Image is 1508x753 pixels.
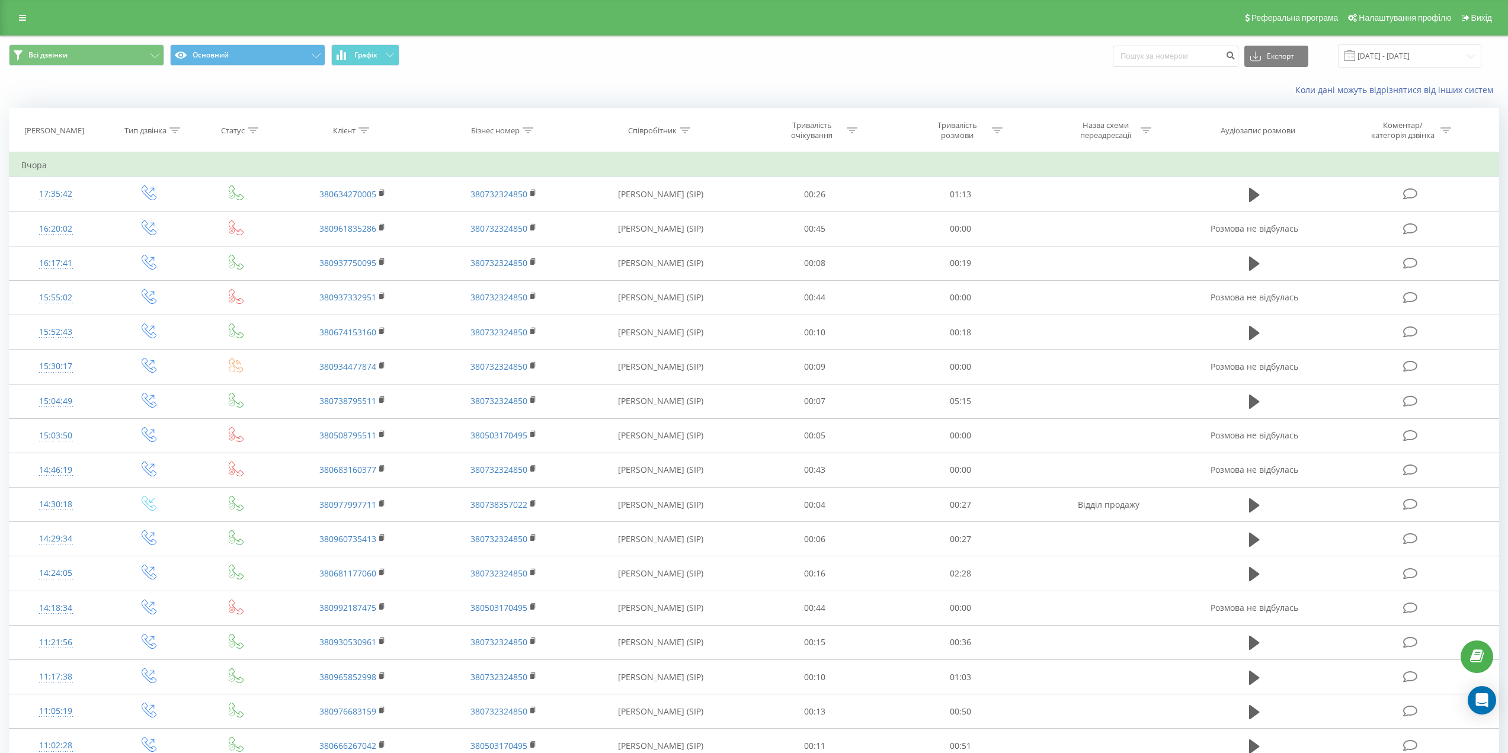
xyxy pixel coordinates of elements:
td: [PERSON_NAME] (SIP) [579,488,742,522]
a: 380503170495 [470,602,527,613]
a: 380976683159 [319,706,376,717]
td: 00:13 [742,694,888,729]
td: 00:07 [742,384,888,418]
td: 00:27 [888,522,1033,556]
a: 380732324850 [470,671,527,682]
div: Тривалість розмови [926,120,989,140]
span: Розмова не відбулась [1211,223,1298,234]
a: 380508795511 [319,430,376,441]
td: [PERSON_NAME] (SIP) [579,212,742,246]
td: [PERSON_NAME] (SIP) [579,177,742,212]
td: Відділ продажу [1033,488,1184,522]
span: Розмова не відбулась [1211,464,1298,475]
div: Тип дзвінка [124,126,167,136]
td: 05:15 [888,384,1033,418]
button: Всі дзвінки [9,44,164,66]
div: Назва схеми переадресації [1074,120,1138,140]
a: 380937750095 [319,257,376,268]
span: Розмова не відбулась [1211,361,1298,372]
div: 14:30:18 [21,493,91,516]
td: 00:00 [888,212,1033,246]
a: 380934477874 [319,361,376,372]
a: 380732324850 [470,395,527,406]
span: Розмова не відбулась [1211,602,1298,613]
a: 380961835286 [319,223,376,234]
a: 380960735413 [319,533,376,544]
a: 380683160377 [319,464,376,475]
span: Налаштування профілю [1359,13,1451,23]
div: 15:03:50 [21,424,91,447]
td: [PERSON_NAME] (SIP) [579,591,742,625]
button: Графік [331,44,399,66]
a: 380732324850 [470,257,527,268]
td: [PERSON_NAME] (SIP) [579,384,742,418]
td: 00:09 [742,350,888,384]
td: [PERSON_NAME] (SIP) [579,625,742,659]
td: [PERSON_NAME] (SIP) [579,694,742,729]
td: 00:36 [888,625,1033,659]
a: 380634270005 [319,188,376,200]
td: 00:05 [742,418,888,453]
div: Бізнес номер [471,126,520,136]
span: Всі дзвінки [28,50,68,60]
td: Вчора [9,153,1499,177]
td: [PERSON_NAME] (SIP) [579,246,742,280]
td: 00:44 [742,280,888,315]
td: [PERSON_NAME] (SIP) [579,350,742,384]
td: [PERSON_NAME] (SIP) [579,280,742,315]
td: 00:00 [888,418,1033,453]
div: Статус [221,126,245,136]
div: Клієнт [333,126,356,136]
div: Коментар/категорія дзвінка [1368,120,1437,140]
td: 00:16 [742,556,888,591]
a: 380732324850 [470,361,527,372]
button: Експорт [1244,46,1308,67]
td: [PERSON_NAME] (SIP) [579,556,742,591]
a: 380732324850 [470,291,527,303]
a: 380732324850 [470,568,527,579]
td: [PERSON_NAME] (SIP) [579,522,742,556]
td: 00:44 [742,591,888,625]
div: Аудіозапис розмови [1221,126,1295,136]
button: Основний [170,44,325,66]
a: 380937332951 [319,291,376,303]
a: 380666267042 [319,740,376,751]
td: 00:10 [742,315,888,350]
div: 16:17:41 [21,252,91,275]
a: 380930530961 [319,636,376,648]
td: 00:43 [742,453,888,487]
a: 380738357022 [470,499,527,510]
input: Пошук за номером [1113,46,1238,67]
div: 14:29:34 [21,527,91,550]
a: 380992187475 [319,602,376,613]
td: [PERSON_NAME] (SIP) [579,453,742,487]
div: 15:04:49 [21,390,91,413]
td: 01:13 [888,177,1033,212]
div: Співробітник [628,126,677,136]
div: Open Intercom Messenger [1468,686,1496,714]
a: 380732324850 [470,326,527,338]
span: Розмова не відбулась [1211,430,1298,441]
td: [PERSON_NAME] (SIP) [579,418,742,453]
td: 00:04 [742,488,888,522]
td: 00:19 [888,246,1033,280]
div: 15:55:02 [21,286,91,309]
div: 14:18:34 [21,597,91,620]
div: [PERSON_NAME] [24,126,84,136]
a: 380732324850 [470,188,527,200]
span: Реферальна програма [1251,13,1339,23]
td: 00:45 [742,212,888,246]
div: 17:35:42 [21,182,91,206]
td: 00:06 [742,522,888,556]
span: Графік [354,51,377,59]
a: Коли дані можуть відрізнятися вiд інших систем [1295,84,1499,95]
div: 15:52:43 [21,321,91,344]
a: 380732324850 [470,706,527,717]
a: 380674153160 [319,326,376,338]
td: 00:08 [742,246,888,280]
a: 380503170495 [470,740,527,751]
td: 00:10 [742,660,888,694]
td: [PERSON_NAME] (SIP) [579,660,742,694]
td: 00:27 [888,488,1033,522]
td: 00:00 [888,280,1033,315]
